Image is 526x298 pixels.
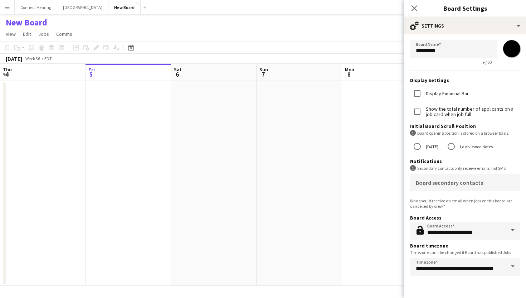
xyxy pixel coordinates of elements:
[173,70,182,78] span: 6
[56,31,72,37] span: Comms
[424,141,438,152] label: [DATE]
[24,56,42,61] span: Week 36
[416,179,483,186] mat-label: Board secondary contacts
[6,55,22,62] div: [DATE]
[23,31,31,37] span: Edit
[404,17,526,34] div: Settings
[108,0,141,14] button: New Board
[3,66,12,73] span: Thu
[410,250,520,255] div: Timezone can't be changed if Board has published Jobs
[3,29,19,39] a: View
[410,158,520,164] h3: Notifications
[424,106,520,117] label: Show the total number of applicants on a job card when job full
[410,242,520,249] h3: Board timezone
[174,66,182,73] span: Sat
[20,29,34,39] a: Edit
[410,123,520,129] h3: Initial Board Scroll Position
[6,17,47,28] h1: New Board
[53,29,75,39] a: Comms
[424,91,469,96] label: Display Financial Bar
[344,70,354,78] span: 8
[410,165,520,171] div: Secondary contacts only receive emails, not SMS.
[38,31,49,37] span: Jobs
[6,31,16,37] span: View
[88,66,95,73] span: Fri
[87,70,95,78] span: 5
[458,141,493,152] label: Last viewed dates
[15,0,57,14] button: Connect Hearing
[477,59,497,65] span: 9 / 60
[258,70,268,78] span: 7
[410,198,520,209] div: Who should receive an email when jobs on this board are cancelled by crew?
[404,4,526,13] h3: Board Settings
[44,56,52,61] div: EDT
[35,29,52,39] a: Jobs
[2,70,12,78] span: 4
[410,130,520,136] div: Board opening position is stored on a browser basis.
[259,66,268,73] span: Sun
[410,215,520,221] h3: Board Access
[410,77,520,83] h3: Display Settings
[345,66,354,73] span: Mon
[57,0,108,14] button: [GEOGRAPHIC_DATA]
